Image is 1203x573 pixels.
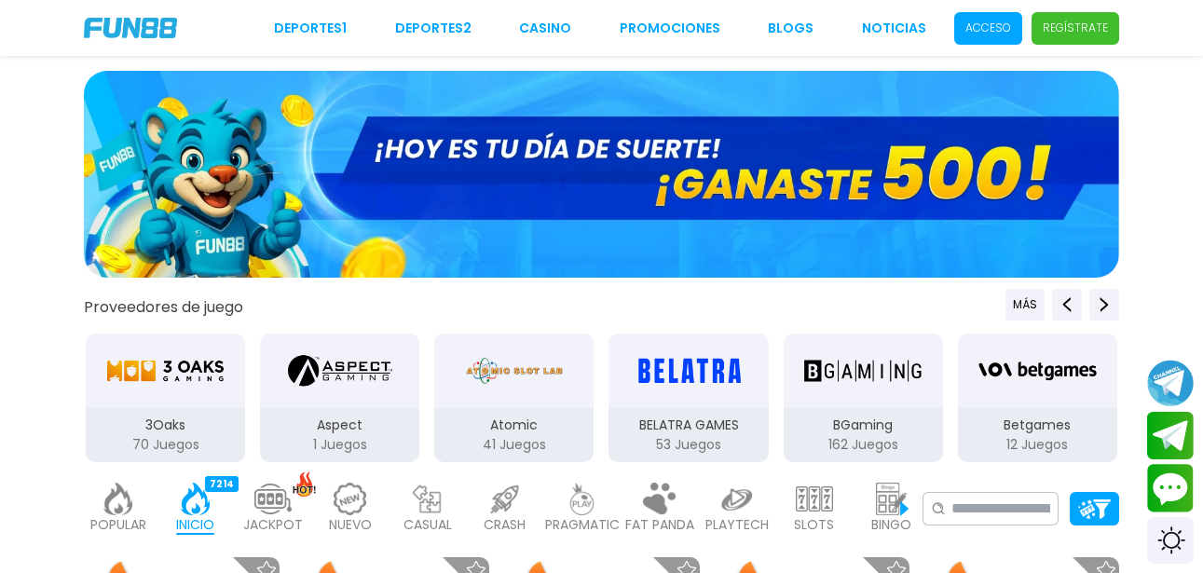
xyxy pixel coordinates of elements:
img: hot [293,471,316,497]
img: Betgames [978,345,1096,397]
button: Aspect [253,332,427,464]
img: Aspect [288,345,392,397]
img: jackpot_light.webp [254,483,292,515]
p: 41 Juegos [434,435,594,455]
p: Atomic [434,416,594,435]
button: Join telegram channel [1147,359,1194,407]
p: 12 Juegos [958,435,1117,455]
a: Deportes1 [274,19,347,38]
p: BINGO [871,515,911,535]
img: pragmatic_light.webp [564,483,601,515]
img: GANASTE 500 [84,71,1119,278]
p: POPULAR [90,515,146,535]
p: CASUAL [403,515,452,535]
button: 3Oaks [78,332,253,464]
img: Platform Filter [1078,499,1111,519]
p: Betgames [958,416,1117,435]
a: NOTICIAS [862,19,926,38]
img: Company Logo [84,18,177,38]
p: Acceso [965,20,1011,36]
p: CRASH [484,515,526,535]
button: Proveedores de juego [84,297,243,317]
img: fat_panda_light.webp [641,483,678,515]
p: SLOTS [794,515,834,535]
p: INICIO [176,515,214,535]
img: popular_light.webp [100,483,137,515]
p: BELATRA GAMES [608,416,768,435]
button: Next providers [1089,289,1119,321]
img: BELATRA GAMES [630,345,747,397]
a: Deportes2 [395,19,472,38]
img: playtech_light.webp [718,483,756,515]
img: bingo_light.webp [873,483,910,515]
a: BLOGS [768,19,813,38]
div: Switch theme [1147,517,1194,564]
p: 162 Juegos [784,435,943,455]
img: 3Oaks [106,345,224,397]
button: Contact customer service [1147,464,1194,512]
img: Atomic [462,345,567,397]
p: Regístrate [1043,20,1108,36]
p: 3Oaks [86,416,245,435]
img: home_active.webp [177,483,214,515]
p: 53 Juegos [608,435,768,455]
img: casual_light.webp [409,483,446,515]
img: BGaming [804,345,922,397]
p: BGaming [784,416,943,435]
p: PRAGMATIC [545,515,620,535]
div: 7214 [205,476,239,492]
p: NUEVO [329,515,372,535]
button: Previous providers [1005,289,1045,321]
a: Promociones [620,19,720,38]
p: PLAYTECH [705,515,769,535]
button: Join telegram [1147,412,1194,460]
button: Betgames [950,332,1125,464]
button: BELATRA GAMES [601,332,775,464]
img: new_light.webp [332,483,369,515]
button: BGaming [776,332,950,464]
p: Aspect [260,416,419,435]
button: Previous providers [1052,289,1082,321]
a: CASINO [519,19,571,38]
p: FAT PANDA [625,515,694,535]
p: 1 Juegos [260,435,419,455]
p: JACKPOT [243,515,303,535]
img: crash_light.webp [486,483,524,515]
p: 70 Juegos [86,435,245,455]
img: slots_light.webp [796,483,833,515]
button: Atomic [427,332,601,464]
